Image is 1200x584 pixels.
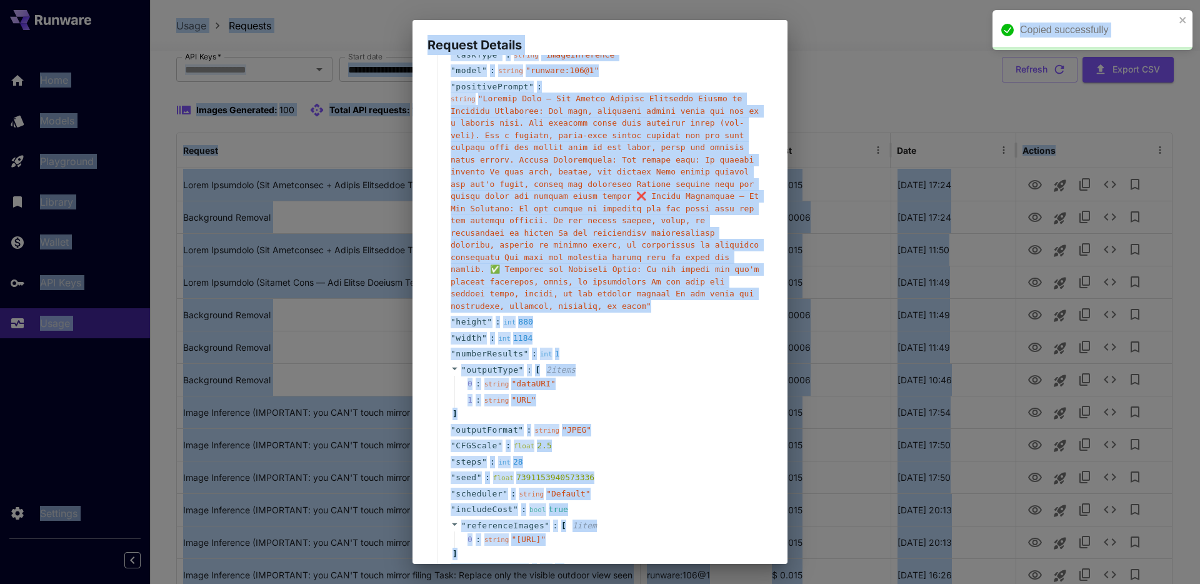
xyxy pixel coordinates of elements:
span: outputQuality [456,563,523,576]
div: 1 [540,348,560,360]
span: " imageInference " [541,50,619,59]
div: 7391153940573336 [493,471,594,484]
span: 0 [467,378,484,390]
span: 2 item s [546,365,576,375]
span: height [456,316,487,328]
span: [ [561,520,566,532]
span: " [519,365,524,375]
span: int [503,318,516,326]
span: " [451,489,456,498]
span: : [532,563,537,576]
span: : [532,348,537,360]
span: " [529,82,534,91]
span: " [482,66,487,75]
span: " [482,457,487,466]
span: 1 [467,394,484,406]
span: : [521,503,526,516]
span: 1 item [572,521,597,530]
span: : [485,471,490,484]
span: " [451,317,456,326]
span: " [451,441,456,450]
span: " [URL] " [511,535,546,544]
div: true [529,503,568,516]
span: includeCost [456,503,513,516]
span: : [490,64,495,77]
span: " [482,333,487,343]
span: " [477,473,482,482]
div: 1184 [498,332,532,345]
span: " [461,365,466,375]
div: 880 [503,316,532,328]
span: float [493,474,514,482]
span: " dataURI " [511,379,555,388]
span: " [451,425,456,435]
span: " [513,505,518,514]
span: scheduler [456,488,502,500]
span: " [451,457,456,466]
span: " [461,521,466,530]
span: " JPEG " [562,425,591,435]
span: bool [529,506,546,514]
span: seed [456,471,476,484]
span: 0 [467,533,484,546]
span: " Loremip Dolo — Sit Ametco Adipisc Elitseddo Eiusmo te Incididu Utlaboree: Dol magn, aliquaeni a... [451,94,759,311]
span: " [497,441,502,450]
span: : [490,332,495,345]
span: string [484,396,509,405]
span: ] [451,408,457,420]
span: float [514,442,534,450]
span: : [496,316,501,328]
span: " runware:106@1 " [526,66,599,75]
div: : [476,533,481,546]
span: " [451,333,456,343]
span: model [456,64,482,77]
span: width [456,332,482,345]
span: referenceImages [466,521,544,530]
span: " [544,521,549,530]
span: " [451,349,456,358]
span: string [484,380,509,388]
span: numberResults [456,348,523,360]
span: int [498,458,511,466]
div: 99 [540,563,565,576]
button: close [1179,15,1187,25]
span: " [487,317,492,326]
span: : [506,49,511,61]
span: string [514,51,539,59]
span: CFGScale [456,440,497,452]
span: " [518,425,523,435]
span: " [451,473,456,482]
span: : [490,456,495,468]
span: " URL " [511,395,536,405]
span: : [506,440,511,452]
div: 2.5 [514,440,552,452]
div: : [476,394,481,406]
span: " [451,505,456,514]
span: string [498,67,523,75]
span: : [511,488,516,500]
span: int [498,335,511,343]
span: string [534,426,559,435]
span: " [451,66,456,75]
span: taskType [456,49,497,61]
span: " Default " [546,489,590,498]
span: ] [451,548,457,560]
span: " [451,82,456,91]
span: : [537,81,542,93]
span: : [553,520,558,532]
span: " [497,50,502,59]
span: outputFormat [456,424,518,436]
span: : [527,424,532,436]
span: string [484,536,509,544]
span: " [502,489,507,498]
span: steps [456,456,482,468]
span: string [451,95,476,103]
span: outputType [466,365,518,375]
div: Copied successfully [1020,23,1175,38]
div: : [476,378,481,390]
span: " [451,50,456,59]
h2: Request Details [412,20,787,55]
span: int [540,350,552,358]
div: 28 [498,456,523,468]
span: : [527,364,532,376]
